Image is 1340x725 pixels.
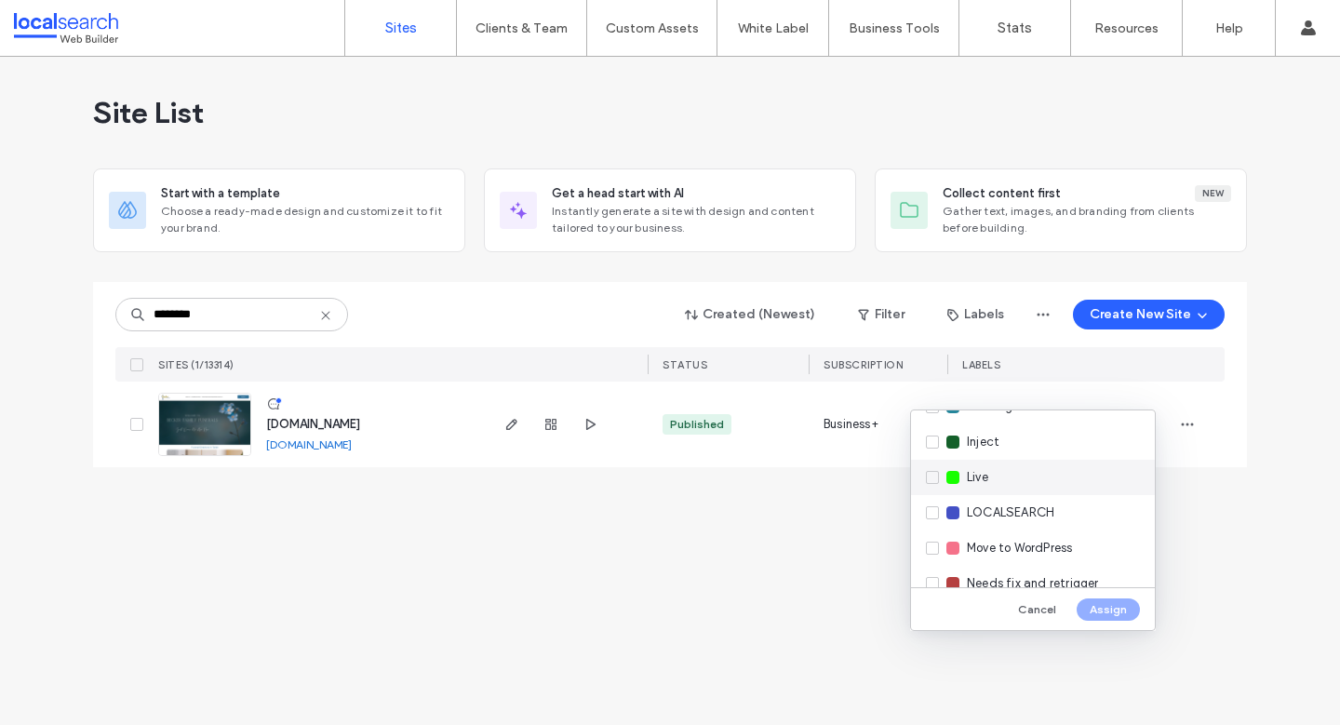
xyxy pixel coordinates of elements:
[967,433,999,451] span: Inject
[1094,20,1159,36] label: Resources
[943,184,1061,203] span: Collect content first
[1073,300,1225,329] button: Create New Site
[967,503,1054,522] span: LOCALSEARCH
[1215,20,1243,36] label: Help
[839,300,923,329] button: Filter
[943,203,1231,236] span: Gather text, images, and branding from clients before building.
[1005,598,1069,621] button: Cancel
[266,437,352,451] a: [DOMAIN_NAME]
[967,574,1099,593] span: Needs fix and retrigger
[931,300,1021,329] button: Labels
[266,417,360,431] a: [DOMAIN_NAME]
[669,300,832,329] button: Created (Newest)
[161,203,449,236] span: Choose a ready-made design and customize it to fit your brand.
[849,20,940,36] label: Business Tools
[670,416,724,433] div: Published
[875,168,1247,252] div: Collect content firstNewGather text, images, and branding from clients before building.
[967,468,988,487] span: Live
[93,168,465,252] div: Start with a templateChoose a ready-made design and customize it to fit your brand.
[824,415,878,434] span: Business+
[385,20,417,36] label: Sites
[663,358,707,371] span: STATUS
[1195,185,1231,202] div: New
[158,358,234,371] span: SITES (1/13314)
[161,184,280,203] span: Start with a template
[962,358,1000,371] span: LABELS
[606,20,699,36] label: Custom Assets
[93,94,204,131] span: Site List
[484,168,856,252] div: Get a head start with AIInstantly generate a site with design and content tailored to your business.
[824,358,903,371] span: SUBSCRIPTION
[43,13,81,30] span: Help
[967,539,1072,557] span: Move to WordPress
[552,203,840,236] span: Instantly generate a site with design and content tailored to your business.
[476,20,568,36] label: Clients & Team
[738,20,809,36] label: White Label
[998,20,1032,36] label: Stats
[552,184,684,203] span: Get a head start with AI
